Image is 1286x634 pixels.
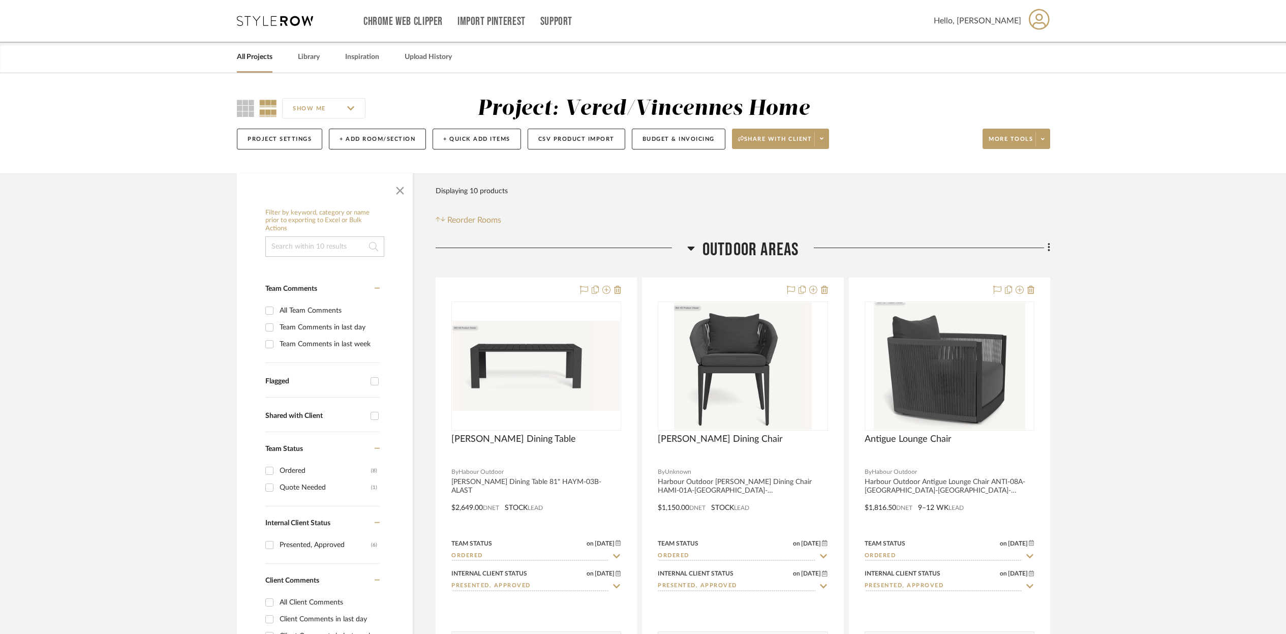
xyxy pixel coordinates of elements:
span: [DATE] [800,570,822,577]
img: Antigue Lounge Chair [874,303,1025,430]
div: Client Comments in last day [280,611,377,627]
span: [DATE] [594,570,616,577]
a: Import Pinterest [457,17,526,26]
button: Share with client [732,129,830,149]
span: Habour Outdoor [872,467,917,477]
div: Team Comments in last week [280,336,377,352]
span: on [793,570,800,577]
button: Close [390,178,410,199]
span: Hello, [PERSON_NAME] [934,15,1021,27]
input: Type to Search… [865,552,1022,561]
div: Displaying 10 products [436,181,508,201]
div: (6) [371,537,377,553]
span: Share with client [738,135,812,150]
div: (1) [371,479,377,496]
span: Internal Client Status [265,520,330,527]
input: Search within 10 results [265,236,384,257]
div: Internal Client Status [865,569,940,578]
a: Upload History [405,50,452,64]
div: Team Status [865,539,905,548]
input: Type to Search… [451,552,609,561]
span: By [865,467,872,477]
button: Reorder Rooms [436,214,501,226]
span: [DATE] [800,540,822,547]
span: Habour Outdoor [458,467,504,477]
span: Antigue Lounge Chair [865,434,952,445]
img: Hamilton Dining Chair [674,303,812,430]
button: More tools [983,129,1050,149]
input: Type to Search… [658,552,815,561]
span: on [587,540,594,547]
span: [PERSON_NAME] Dining Chair [658,434,783,445]
a: Inspiration [345,50,379,64]
button: CSV Product Import [528,129,625,149]
div: Flagged [265,377,365,386]
input: Type to Search… [865,582,1022,591]
div: Ordered [280,463,371,479]
span: Reorder Rooms [447,214,501,226]
div: Shared with Client [265,412,365,420]
div: Internal Client Status [451,569,527,578]
span: [PERSON_NAME] Dining Table [451,434,576,445]
span: Client Comments [265,577,319,584]
span: on [1000,540,1007,547]
div: All Team Comments [280,303,377,319]
div: Team Comments in last day [280,319,377,336]
span: By [451,467,458,477]
a: Chrome Web Clipper [363,17,443,26]
span: [DATE] [594,540,616,547]
span: Unknown [665,467,691,477]
span: [DATE] [1007,570,1029,577]
div: (8) [371,463,377,479]
div: All Client Comments [280,594,377,611]
div: Quote Needed [280,479,371,496]
h6: Filter by keyword, category or name prior to exporting to Excel or Bulk Actions [265,209,384,233]
button: + Add Room/Section [329,129,426,149]
img: Hayman Dining Table [452,321,620,410]
span: on [793,540,800,547]
span: More tools [989,135,1033,150]
a: Support [540,17,572,26]
button: Budget & Invoicing [632,129,725,149]
div: Project: Vered/Vincennes Home [477,98,810,119]
span: on [1000,570,1007,577]
span: Team Comments [265,285,317,292]
a: All Projects [237,50,272,64]
div: Team Status [658,539,698,548]
div: Presented, Approved [280,537,371,553]
button: Project Settings [237,129,322,149]
button: + Quick Add Items [433,129,521,149]
div: Internal Client Status [658,569,733,578]
div: Team Status [451,539,492,548]
span: Team Status [265,445,303,452]
span: Outdoor Areas [702,239,799,261]
a: Library [298,50,320,64]
span: [DATE] [1007,540,1029,547]
span: on [587,570,594,577]
input: Type to Search… [658,582,815,591]
span: By [658,467,665,477]
input: Type to Search… [451,582,609,591]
